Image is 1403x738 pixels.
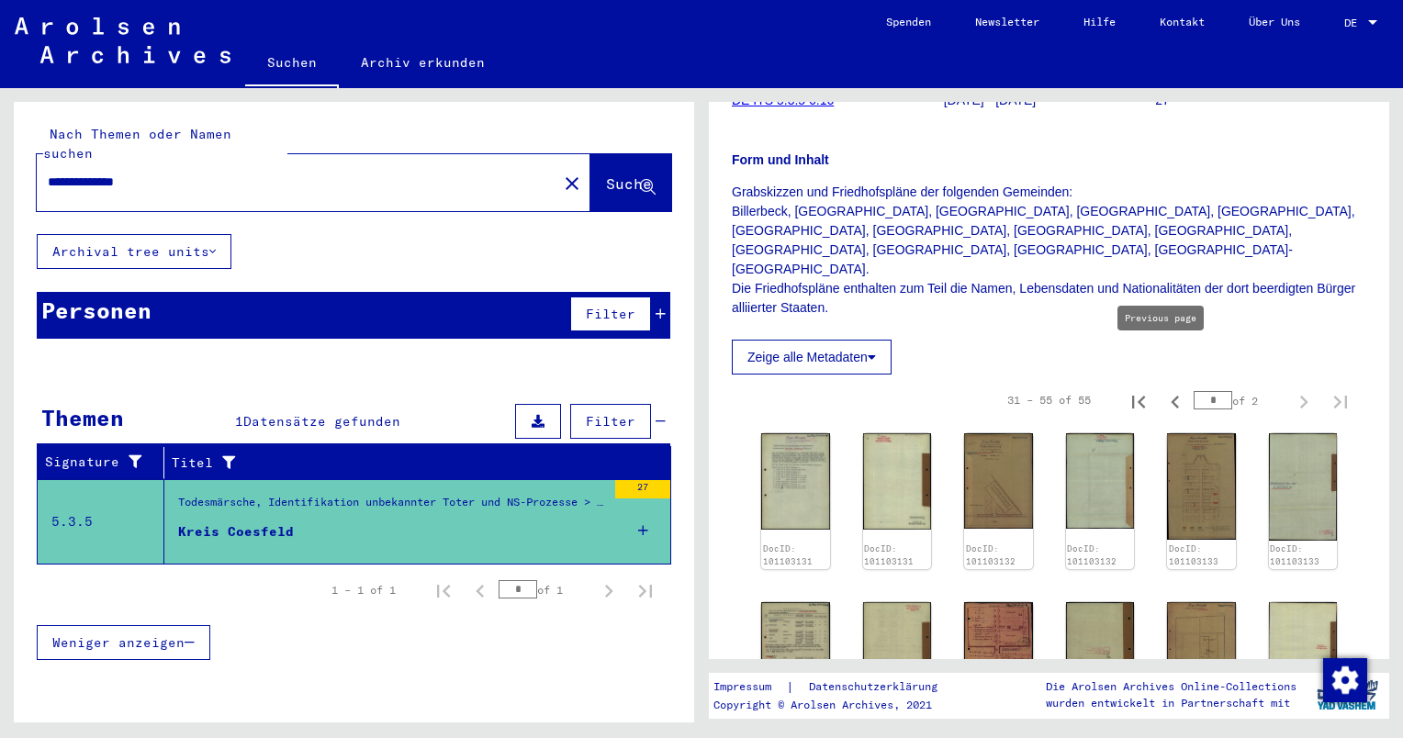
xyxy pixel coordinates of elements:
[1046,695,1296,711] p: wurden entwickelt in Partnerschaft mit
[41,401,124,434] div: Themen
[590,154,671,211] button: Suche
[615,480,670,498] div: 27
[713,677,786,697] a: Impressum
[1157,382,1194,419] button: Previous page
[763,543,813,566] a: DocID: 101103131
[1169,543,1218,566] a: DocID: 101103133
[243,413,400,430] span: Datensätze gefunden
[1167,433,1236,539] img: 001.jpg
[1167,602,1236,701] img: 001.jpg
[1269,433,1338,541] img: 002.jpg
[1323,658,1367,702] img: Zustimmung ändern
[462,572,499,609] button: Previous page
[172,453,634,473] div: Titel
[235,413,243,430] span: 1
[45,453,150,472] div: Signature
[590,572,627,609] button: Next page
[178,522,294,542] div: Kreis Coesfeld
[561,173,583,195] mat-icon: close
[964,433,1033,529] img: 001.jpg
[1344,17,1364,29] span: DE
[37,625,210,660] button: Weniger anzeigen
[570,296,651,331] button: Filter
[331,582,396,598] div: 1 – 1 of 1
[425,572,462,609] button: First page
[964,602,1033,665] img: 001.jpg
[761,433,830,530] img: 001.jpg
[41,294,152,327] div: Personen
[52,634,185,651] span: Weniger anzeigen
[1269,602,1338,702] img: 002.jpg
[245,40,339,88] a: Suchen
[554,164,590,201] button: Clear
[606,174,652,193] span: Suche
[761,602,830,698] img: 001.jpg
[1007,392,1091,408] div: 31 – 55 of 55
[499,581,590,598] div: of 1
[1313,672,1382,718] img: yv_logo.png
[178,494,606,520] div: Todesmärsche, Identifikation unbekannter Toter und NS-Prozesse > Todesmärsche / Identification of...
[864,543,914,566] a: DocID: 101103131
[172,448,653,477] div: Titel
[1067,543,1117,566] a: DocID: 101103132
[339,40,507,84] a: Archiv erkunden
[794,677,960,697] a: Datenschutzerklärung
[732,183,1366,318] p: Grabskizzen und Friedhofspläne der folgenden Gemeinden: Billerbeck, [GEOGRAPHIC_DATA], [GEOGRAPHI...
[863,433,932,530] img: 002.jpg
[570,404,651,439] button: Filter
[1322,382,1359,419] button: Last page
[966,543,1016,566] a: DocID: 101103132
[1322,657,1366,701] div: Zustimmung ändern
[15,17,230,63] img: Arolsen_neg.svg
[732,152,829,167] b: Form und Inhalt
[863,602,932,698] img: 002.jpg
[586,306,635,322] span: Filter
[732,340,892,375] button: Zeige alle Metadaten
[713,677,960,697] div: |
[1066,433,1135,529] img: 002.jpg
[586,413,635,430] span: Filter
[1046,678,1296,695] p: Die Arolsen Archives Online-Collections
[45,448,168,477] div: Signature
[1285,382,1322,419] button: Next page
[1120,382,1157,419] button: First page
[37,234,231,269] button: Archival tree units
[43,126,231,162] mat-label: Nach Themen oder Namen suchen
[1270,543,1319,566] a: DocID: 101103133
[38,479,164,564] td: 5.3.5
[627,572,664,609] button: Last page
[1194,392,1285,409] div: of 2
[1066,602,1135,665] img: 002.jpg
[713,697,960,713] p: Copyright © Arolsen Archives, 2021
